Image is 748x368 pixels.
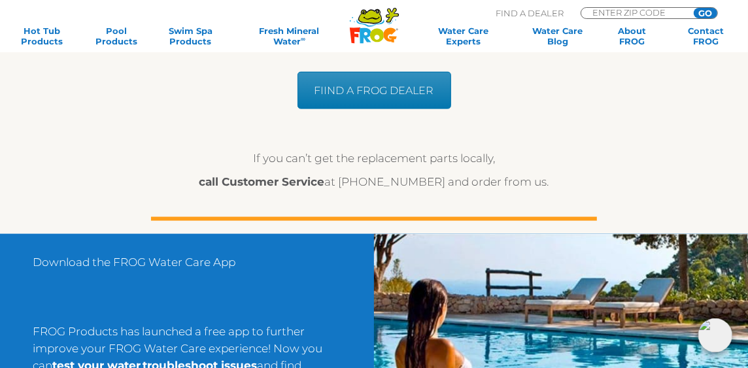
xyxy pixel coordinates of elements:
[88,25,145,46] a: PoolProducts
[698,318,732,352] img: openIcon
[33,254,336,282] p: Download the FROG Water Care App
[151,173,596,190] p: at [PHONE_NUMBER] and order from us.
[694,8,717,18] input: GO
[297,72,451,109] a: FIIND A FROG DEALER
[13,25,71,46] a: Hot TubProducts
[529,25,586,46] a: Water CareBlog
[151,150,596,167] p: If you can’t get the replacement parts locally,
[199,175,325,188] strong: call Customer Service
[677,25,735,46] a: ContactFROG
[236,25,343,46] a: Fresh MineralWater∞
[415,25,513,46] a: Water CareExperts
[496,7,564,19] p: Find A Dealer
[603,25,660,46] a: AboutFROG
[591,8,679,17] input: Zip Code Form
[301,35,305,42] sup: ∞
[161,25,219,46] a: Swim SpaProducts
